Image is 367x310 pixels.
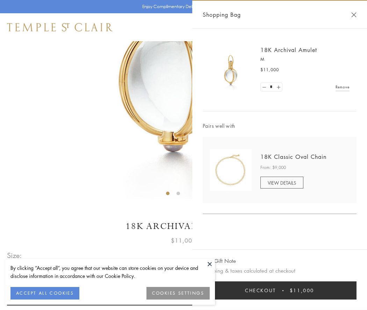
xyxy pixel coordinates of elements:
[10,264,210,280] div: By clicking “Accept all”, you agree that our website can store cookies on your device and disclos...
[203,257,236,265] button: Add Gift Note
[171,236,196,245] span: $11,000
[336,83,350,91] a: Remove
[260,177,303,189] a: VIEW DETAILS
[260,66,279,73] span: $11,000
[10,287,79,300] button: ACCEPT ALL COOKIES
[275,83,282,91] a: Set quantity to 2
[351,12,357,17] button: Close Shopping Bag
[210,49,252,91] img: 18K Archival Amulet
[203,281,357,300] button: Checkout $11,000
[268,179,296,186] span: VIEW DETAILS
[245,287,276,294] span: Checkout
[7,23,113,31] img: Temple St. Clair
[146,287,210,300] button: COOKIES SETTINGS
[260,164,286,171] span: From: $9,000
[203,266,357,275] p: Shipping & taxes calculated at checkout
[260,46,317,54] a: 18K Archival Amulet
[142,3,222,10] p: Enjoy Complimentary Delivery & Returns
[260,56,350,63] p: M
[260,153,326,161] a: 18K Classic Oval Chain
[210,149,252,191] img: N88865-OV18
[203,10,241,19] span: Shopping Bag
[7,250,22,261] span: Size:
[7,220,360,232] h1: 18K Archival Amulet
[261,83,268,91] a: Set quantity to 0
[203,122,357,130] span: Pairs well with
[290,287,314,294] span: $11,000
